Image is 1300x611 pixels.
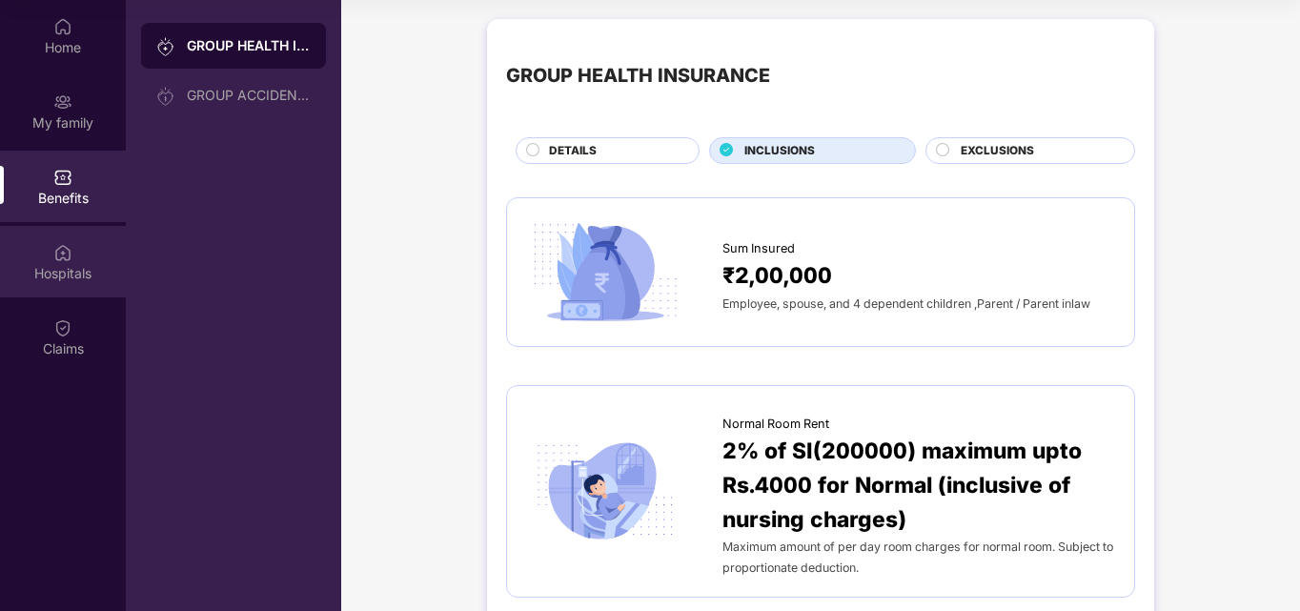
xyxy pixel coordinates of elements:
img: svg+xml;base64,PHN2ZyB3aWR0aD0iMjAiIGhlaWdodD0iMjAiIHZpZXdCb3g9IjAgMCAyMCAyMCIgZmlsbD0ibm9uZSIgeG... [53,92,72,112]
div: GROUP ACCIDENTAL INSURANCE [187,88,311,103]
span: Maximum amount of per day room charges for normal room. Subject to proportionate deduction. [722,540,1113,575]
span: Employee, spouse, and 4 dependent children ,Parent / Parent inlaw [722,296,1090,311]
span: INCLUSIONS [744,142,815,160]
img: icon [526,217,684,327]
img: svg+xml;base64,PHN2ZyB3aWR0aD0iMjAiIGhlaWdodD0iMjAiIHZpZXdCb3g9IjAgMCAyMCAyMCIgZmlsbD0ibm9uZSIgeG... [156,37,175,56]
span: EXCLUSIONS [961,142,1034,160]
span: Sum Insured [722,239,795,258]
img: svg+xml;base64,PHN2ZyBpZD0iSG9zcGl0YWxzIiB4bWxucz0iaHR0cDovL3d3dy53My5vcmcvMjAwMC9zdmciIHdpZHRoPS... [53,243,72,262]
div: GROUP HEALTH INSURANCE [506,61,770,91]
img: svg+xml;base64,PHN2ZyBpZD0iQ2xhaW0iIHhtbG5zPSJodHRwOi8vd3d3LnczLm9yZy8yMDAwL3N2ZyIgd2lkdGg9IjIwIi... [53,318,72,337]
span: DETAILS [549,142,597,160]
span: Normal Room Rent [722,415,829,434]
img: icon [526,437,684,546]
span: ₹2,00,000 [722,258,832,293]
span: 2% of SI(200000) maximum upto Rs.4000 for Normal (inclusive of nursing charges) [722,434,1115,536]
img: svg+xml;base64,PHN2ZyB3aWR0aD0iMjAiIGhlaWdodD0iMjAiIHZpZXdCb3g9IjAgMCAyMCAyMCIgZmlsbD0ibm9uZSIgeG... [156,87,175,106]
img: svg+xml;base64,PHN2ZyBpZD0iSG9tZSIgeG1sbnM9Imh0dHA6Ly93d3cudzMub3JnLzIwMDAvc3ZnIiB3aWR0aD0iMjAiIG... [53,17,72,36]
div: GROUP HEALTH INSURANCE [187,36,311,55]
img: svg+xml;base64,PHN2ZyBpZD0iQmVuZWZpdHMiIHhtbG5zPSJodHRwOi8vd3d3LnczLm9yZy8yMDAwL3N2ZyIgd2lkdGg9Ij... [53,168,72,187]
